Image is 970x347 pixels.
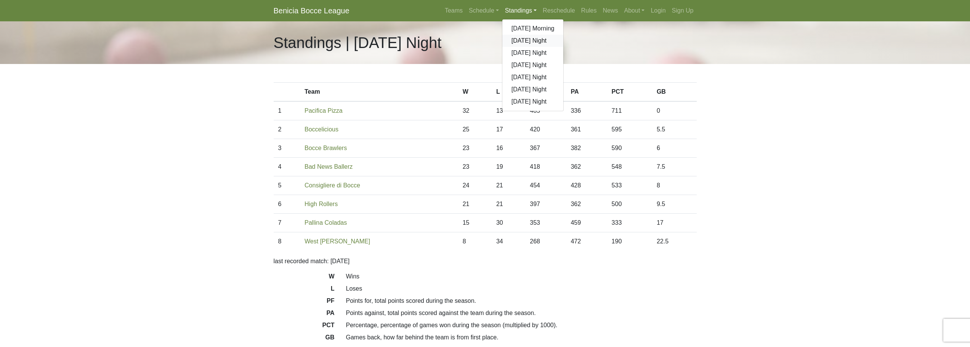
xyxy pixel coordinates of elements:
[607,158,652,176] td: 548
[525,158,566,176] td: 418
[492,214,525,232] td: 30
[458,139,492,158] td: 23
[305,145,347,151] a: Bocce Brawlers
[274,139,300,158] td: 3
[305,126,338,133] a: Boccelicious
[652,232,697,251] td: 22.5
[492,139,525,158] td: 16
[652,195,697,214] td: 9.5
[492,83,525,102] th: L
[607,101,652,120] td: 711
[566,101,607,120] td: 336
[621,3,648,18] a: About
[274,34,442,52] h1: Standings | [DATE] Night
[340,272,702,281] dd: Wins
[652,83,697,102] th: GB
[492,176,525,195] td: 21
[566,214,607,232] td: 459
[274,158,300,176] td: 4
[525,232,566,251] td: 268
[300,83,458,102] th: Team
[652,214,697,232] td: 17
[274,232,300,251] td: 8
[525,139,566,158] td: 367
[502,96,564,108] a: [DATE] Night
[305,182,360,189] a: Consigliere di Bocce
[502,59,564,71] a: [DATE] Night
[566,158,607,176] td: 362
[566,195,607,214] td: 362
[458,158,492,176] td: 23
[492,232,525,251] td: 34
[268,309,340,321] dt: PA
[492,158,525,176] td: 19
[566,83,607,102] th: PA
[525,120,566,139] td: 420
[525,214,566,232] td: 353
[502,71,564,83] a: [DATE] Night
[607,214,652,232] td: 333
[305,238,370,245] a: West [PERSON_NAME]
[268,272,340,284] dt: W
[492,101,525,120] td: 13
[652,158,697,176] td: 7.5
[502,19,564,111] div: Standings
[492,195,525,214] td: 21
[340,333,702,342] dd: Games back, how far behind the team is from first place.
[652,101,697,120] td: 0
[458,232,492,251] td: 8
[305,107,343,114] a: Pacifica Pizza
[268,284,340,296] dt: L
[442,3,466,18] a: Teams
[566,176,607,195] td: 428
[540,3,578,18] a: Reschedule
[340,321,702,330] dd: Percentage, percentage of games won during the season (multiplied by 1000).
[268,296,340,309] dt: PF
[607,139,652,158] td: 590
[268,333,340,345] dt: GB
[305,201,338,207] a: High Rollers
[274,176,300,195] td: 5
[274,120,300,139] td: 2
[566,139,607,158] td: 382
[525,176,566,195] td: 454
[652,120,697,139] td: 5.5
[274,195,300,214] td: 6
[458,176,492,195] td: 24
[340,284,702,293] dd: Loses
[525,195,566,214] td: 397
[669,3,697,18] a: Sign Up
[458,120,492,139] td: 25
[566,120,607,139] td: 361
[502,35,564,47] a: [DATE] Night
[340,296,702,305] dd: Points for, total points scored during the season.
[458,214,492,232] td: 15
[340,309,702,318] dd: Points against, total points scored against the team during the season.
[607,83,652,102] th: PCT
[607,195,652,214] td: 500
[466,3,502,18] a: Schedule
[458,195,492,214] td: 21
[268,321,340,333] dt: PCT
[607,176,652,195] td: 533
[458,83,492,102] th: W
[600,3,621,18] a: News
[274,214,300,232] td: 7
[607,232,652,251] td: 190
[502,22,564,35] a: [DATE] Morning
[566,232,607,251] td: 472
[648,3,669,18] a: Login
[458,101,492,120] td: 32
[274,101,300,120] td: 1
[274,257,697,266] p: last recorded match: [DATE]
[578,3,600,18] a: Rules
[652,139,697,158] td: 6
[305,219,347,226] a: Pallina Coladas
[502,83,564,96] a: [DATE] Night
[607,120,652,139] td: 595
[492,120,525,139] td: 17
[305,163,353,170] a: Bad News Ballerz
[652,176,697,195] td: 8
[274,3,350,18] a: Benicia Bocce League
[502,47,564,59] a: [DATE] Night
